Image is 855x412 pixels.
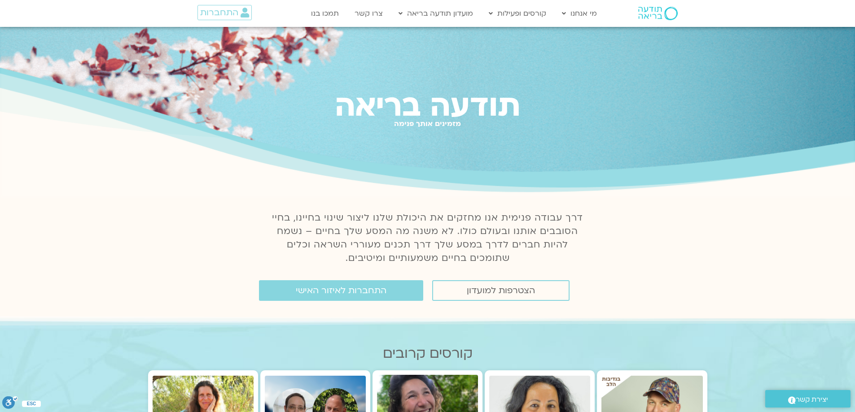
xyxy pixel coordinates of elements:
p: דרך עבודה פנימית אנו מחזקים את היכולת שלנו ליצור שינוי בחיינו, בחיי הסובבים אותנו ובעולם כולו. לא... [267,211,588,265]
span: התחברות לאיזור האישי [296,286,386,295]
a: התחברות לאיזור האישי [259,280,423,301]
a: קורסים ופעילות [484,5,551,22]
a: צרו קשר [350,5,387,22]
h2: קורסים קרובים [148,346,707,361]
a: הצטרפות למועדון [432,280,570,301]
a: מי אנחנו [557,5,601,22]
span: יצירת קשר [796,394,828,406]
img: תודעה בריאה [638,7,678,20]
span: הצטרפות למועדון [467,286,535,295]
a: יצירת קשר [765,390,851,408]
a: מועדון תודעה בריאה [394,5,478,22]
a: תמכו בנו [307,5,343,22]
span: התחברות [200,8,238,17]
a: התחברות [197,5,252,20]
